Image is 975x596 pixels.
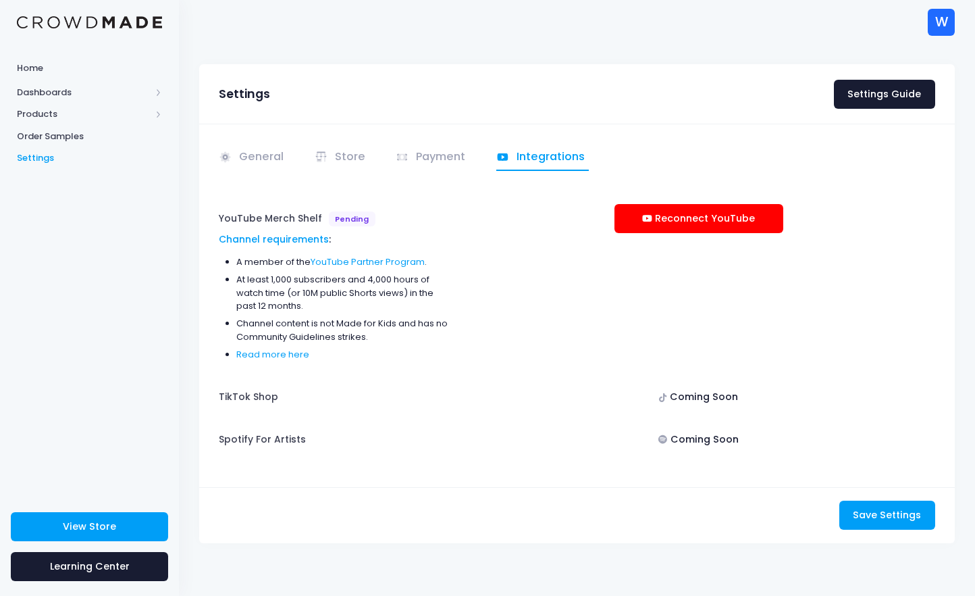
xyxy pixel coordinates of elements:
[219,383,278,412] label: TikTok Shop
[396,145,470,171] a: Payment
[236,317,449,343] li: Channel content is not Made for Kids and has no Community Guidelines strikes.
[17,130,162,143] span: Order Samples
[11,552,168,581] a: Learning Center
[219,204,322,232] label: YouTube Merch Shelf
[839,501,935,530] button: Save Settings
[219,145,288,171] a: General
[236,348,309,361] a: Read more here
[219,87,270,101] h3: Settings
[311,255,425,268] a: YouTube Partner Program
[219,425,306,453] label: Spotify For Artists
[17,16,162,29] img: Logo
[219,232,449,247] div: :
[236,273,449,313] li: At least 1,000 subscribers and 4,000 hours of watch time (or 10M public Shorts views) in the past...
[11,512,168,541] a: View Store
[315,145,370,171] a: Store
[834,80,935,109] a: Settings Guide
[853,508,921,522] span: Save Settings
[614,383,783,412] div: Coming Soon
[17,61,162,75] span: Home
[329,212,375,226] span: Pending
[614,425,783,454] div: Coming Soon
[17,107,151,121] span: Products
[236,255,449,269] li: A member of the .
[614,204,783,233] a: Reconnect YouTube
[219,232,329,246] a: Channel requirements
[496,145,589,171] a: Integrations
[17,86,151,99] span: Dashboards
[928,9,955,36] div: W
[63,520,116,533] span: View Store
[17,151,162,165] span: Settings
[50,560,130,573] span: Learning Center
